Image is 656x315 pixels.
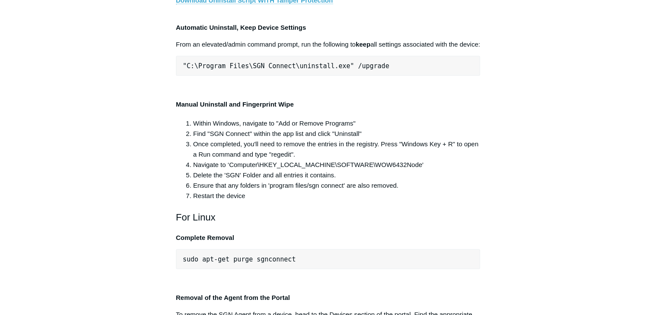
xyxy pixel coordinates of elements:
[176,101,294,108] strong: Manual Uninstall and Fingerprint Wipe
[193,129,480,139] li: Find "SGN Connect" within the app list and click "Uninstall"
[176,41,480,48] span: From an elevated/admin command prompt, run the following to all settings associated with the device:
[193,170,480,180] li: Delete the 'SGN' Folder and all entries it contains.
[193,191,480,201] li: Restart the device
[193,118,480,129] li: Within Windows, navigate to "Add or Remove Programs"
[193,139,480,160] li: Once completed, you'll need to remove the entries in the registry. Press "Windows Key + R" to ope...
[193,160,480,170] li: Navigate to ‘Computer\HKEY_LOCAL_MACHINE\SOFTWARE\WOW6432Node'
[176,249,480,269] pre: sudo apt-get purge sgnconnect
[176,24,306,31] strong: Automatic Uninstall, Keep Device Settings
[183,62,389,70] span: "C:\Program Files\SGN Connect\uninstall.exe" /upgrade
[176,234,234,241] strong: Complete Removal
[176,210,480,225] h2: For Linux
[193,180,480,191] li: Ensure that any folders in 'program files/sgn connect' are also removed.
[356,41,370,48] strong: keep
[176,294,290,301] strong: Removal of the Agent from the Portal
